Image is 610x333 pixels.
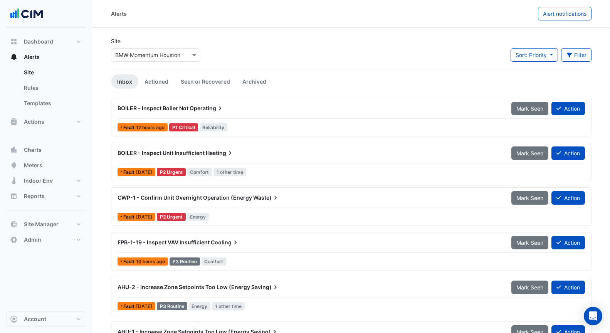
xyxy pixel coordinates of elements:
span: Fault [123,170,136,175]
div: P2 Urgent [157,213,186,221]
a: Templates [18,96,86,111]
a: Seen or Recovered [175,74,236,89]
app-icon: Site Manager [10,220,18,228]
span: Meters [24,161,42,169]
button: Action [551,236,585,249]
button: Mark Seen [511,191,548,205]
div: P3 Routine [170,257,200,266]
div: Open Intercom Messenger [584,307,602,325]
a: Archived [236,74,272,89]
span: Mark Seen [516,284,543,291]
span: Sun 17-Aug-2025 23:46 AEST [136,259,165,264]
span: Mark Seen [516,239,543,246]
button: Action [551,281,585,294]
button: Dashboard [6,34,86,49]
span: 1 other time [212,302,245,310]
div: P1 Critical [169,123,198,131]
app-icon: Indoor Env [10,177,18,185]
span: Comfort [202,257,227,266]
span: CWP-1 - Confirm Unit Overnight Operation (Energy [118,194,252,201]
button: Actions [6,114,86,129]
button: Mark Seen [511,102,548,115]
a: Inbox [111,74,138,89]
button: Mark Seen [511,146,548,160]
button: Admin [6,232,86,247]
span: Tue 05-Aug-2025 16:15 AEST [136,214,152,220]
span: Sort: Priority [516,52,547,58]
span: Admin [24,236,41,244]
span: Site Manager [24,220,59,228]
button: Indoor Env [6,173,86,188]
app-icon: Meters [10,161,18,169]
button: Mark Seen [511,236,548,249]
span: Mark Seen [516,195,543,201]
div: P2 Urgent [157,168,186,176]
button: Account [6,311,86,327]
button: Action [551,102,585,115]
span: Reports [24,192,45,200]
span: BOILER - Inspect Boiler Not [118,105,188,111]
button: Sort: Priority [511,48,558,62]
span: Cooling [211,239,239,246]
span: Energy [189,302,211,310]
span: Fault [123,215,136,219]
div: Alerts [111,10,127,18]
span: Heating [206,149,234,157]
span: BOILER - Inspect Unit Insufficient [118,150,205,156]
button: Reports [6,188,86,204]
span: Saving) [251,283,279,291]
span: Comfort [187,168,212,176]
a: Site [18,65,86,80]
button: Filter [561,48,592,62]
button: Action [551,191,585,205]
span: Indoor Env [24,177,53,185]
span: Mark Seen [516,105,543,112]
app-icon: Charts [10,146,18,154]
button: Action [551,146,585,160]
span: Dashboard [24,38,53,45]
app-icon: Alerts [10,53,18,61]
span: Sun 17-Aug-2025 21:16 AEST [136,124,165,130]
button: Meters [6,158,86,173]
span: Mark Seen [516,150,543,156]
span: Fault [123,304,136,309]
span: Fri 08-Aug-2025 00:15 AEST [136,303,152,309]
span: 1 other time [213,168,246,176]
span: Energy [187,213,209,221]
img: Company Logo [9,6,44,22]
span: FPB-1-19 - Inspect VAV Insufficient [118,239,210,246]
button: Mark Seen [511,281,548,294]
span: Reliability [200,123,228,131]
button: Site Manager [6,217,86,232]
div: Alerts [6,65,86,114]
a: Actioned [138,74,175,89]
span: Fault [123,125,136,130]
label: Site [111,37,121,45]
button: Alerts [6,49,86,65]
span: Account [24,315,46,323]
span: Alert notifications [543,10,586,17]
span: Actions [24,118,44,126]
span: Fault [123,259,136,264]
span: Alerts [24,53,40,61]
span: Waste) [253,194,279,202]
button: Charts [6,142,86,158]
span: Thu 07-Aug-2025 21:15 AEST [136,169,152,175]
a: Rules [18,80,86,96]
div: P3 Routine [157,302,187,310]
app-icon: Reports [10,192,18,200]
app-icon: Actions [10,118,18,126]
span: Operating [190,104,224,112]
span: AHU-2 - Increase Zone Setpoints Too Low (Energy [118,284,250,290]
span: Charts [24,146,42,154]
button: Alert notifications [538,7,592,20]
app-icon: Dashboard [10,38,18,45]
app-icon: Admin [10,236,18,244]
